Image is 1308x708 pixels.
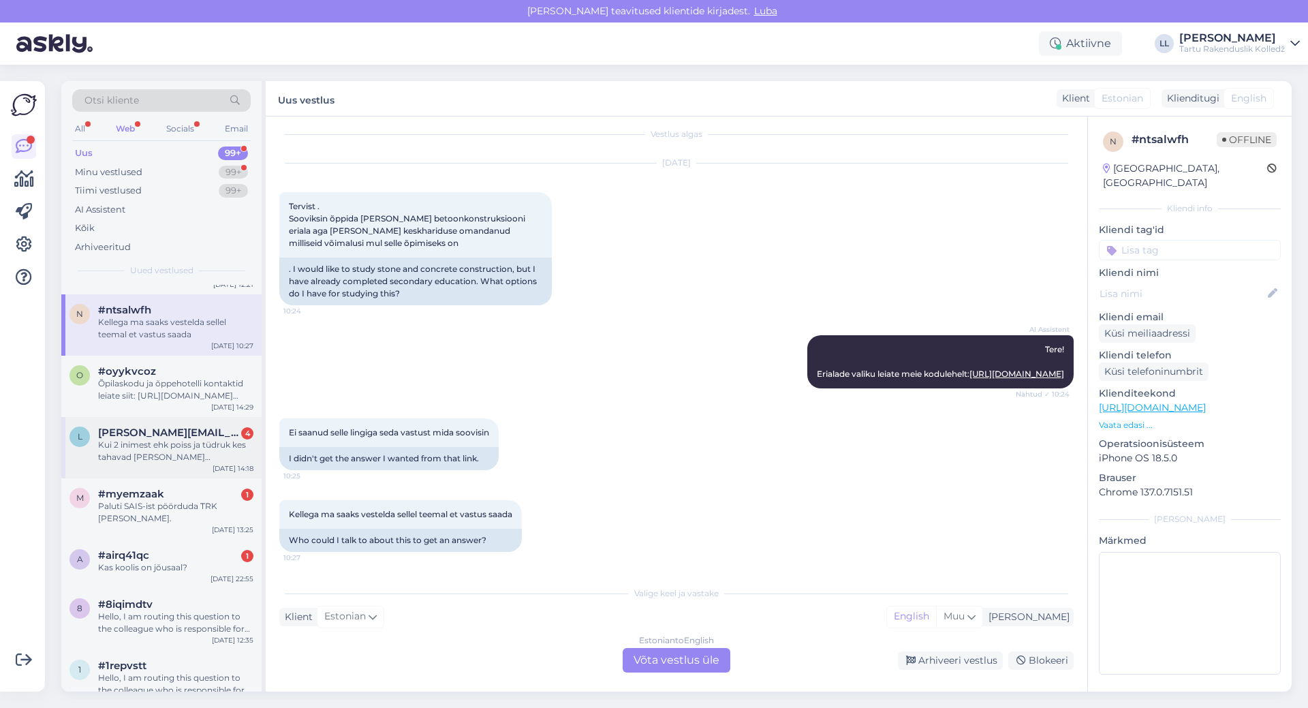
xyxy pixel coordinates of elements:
[1099,534,1281,548] p: Märkmed
[219,184,248,198] div: 99+
[279,610,313,624] div: Klient
[76,370,83,380] span: o
[98,561,253,574] div: Kas koolis on jõusaal?
[211,574,253,584] div: [DATE] 22:55
[1008,651,1074,670] div: Blokeeri
[218,147,248,160] div: 99+
[289,427,489,437] span: Ei saanud selle lingiga seda vastust mida soovisin
[1057,91,1090,106] div: Klient
[98,488,164,500] span: #myemzaak
[279,258,552,305] div: . I would like to study stone and concrete construction, but I have already completed secondary e...
[983,610,1070,624] div: [PERSON_NAME]
[289,201,527,248] span: Tervist . Sooviksin õppida [PERSON_NAME] betoonkonstruksiooni eriala aga [PERSON_NAME] keskharidu...
[1099,202,1281,215] div: Kliendi info
[1155,34,1174,53] div: LL
[211,341,253,351] div: [DATE] 10:27
[1102,91,1143,106] span: Estonian
[76,309,83,319] span: n
[78,431,82,442] span: l
[212,525,253,535] div: [DATE] 13:25
[75,221,95,235] div: Kõik
[1100,286,1265,301] input: Lisa nimi
[98,598,153,611] span: #8iqimdtv
[98,549,149,561] span: #airq41qc
[289,509,512,519] span: Kellega ma saaks vestelda sellel teemal et vastus saada
[1162,91,1219,106] div: Klienditugi
[1103,161,1267,190] div: [GEOGRAPHIC_DATA], [GEOGRAPHIC_DATA]
[279,529,522,552] div: Who could I talk to about this to get an answer?
[212,635,253,645] div: [DATE] 12:35
[72,120,88,138] div: All
[1099,348,1281,363] p: Kliendi telefon
[969,369,1064,379] a: [URL][DOMAIN_NAME]
[1099,513,1281,525] div: [PERSON_NAME]
[1110,136,1117,147] span: n
[279,587,1074,600] div: Valige keel ja vastake
[1099,363,1209,381] div: Küsi telefoninumbrit
[98,427,240,439] span: laura.almere11@gmail.com
[75,166,142,179] div: Minu vestlused
[898,651,1003,670] div: Arhiveeri vestlus
[1099,419,1281,431] p: Vaata edasi ...
[77,554,83,564] span: a
[1099,471,1281,485] p: Brauser
[1179,33,1300,55] a: [PERSON_NAME]Tartu Rakenduslik Kolledž
[75,184,142,198] div: Tiimi vestlused
[1217,132,1277,147] span: Offline
[623,648,730,673] div: Võta vestlus üle
[98,660,146,672] span: #1repvstt
[1099,310,1281,324] p: Kliendi email
[98,304,151,316] span: #ntsalwfh
[1099,324,1196,343] div: Küsi meiliaadressi
[1099,451,1281,465] p: iPhone OS 18.5.0
[283,471,334,481] span: 10:25
[163,120,197,138] div: Socials
[222,120,251,138] div: Email
[241,427,253,440] div: 4
[75,241,131,254] div: Arhiveeritud
[283,553,334,563] span: 10:27
[75,203,125,217] div: AI Assistent
[211,402,253,412] div: [DATE] 14:29
[944,610,965,622] span: Muu
[1099,223,1281,237] p: Kliendi tag'id
[1099,240,1281,260] input: Lisa tag
[241,550,253,562] div: 1
[11,92,37,118] img: Askly Logo
[1099,386,1281,401] p: Klienditeekond
[130,264,193,277] span: Uued vestlused
[98,672,253,696] div: Hello, I am routing this question to the colleague who is responsible for this topic. The reply m...
[84,93,139,108] span: Otsi kliente
[283,306,334,316] span: 10:24
[279,447,499,470] div: I didn't get the answer I wanted from that link.
[76,493,84,503] span: m
[750,5,781,17] span: Luba
[213,463,253,474] div: [DATE] 14:18
[219,166,248,179] div: 99+
[324,609,366,624] span: Estonian
[639,634,714,647] div: Estonian to English
[1099,485,1281,499] p: Chrome 137.0.7151.51
[98,365,156,378] span: #oyykvcoz
[1099,401,1206,414] a: [URL][DOMAIN_NAME]
[1099,266,1281,280] p: Kliendi nimi
[241,489,253,501] div: 1
[98,439,253,463] div: Kui 2 inimest ehk poiss ja tüdruk kes tahavad [PERSON_NAME] [PERSON_NAME] toa nt kopli hoonesse s...
[98,316,253,341] div: Kellega ma saaks vestelda sellel teemal et vastus saada
[1179,44,1285,55] div: Tartu Rakenduslik Kolledž
[1231,91,1266,106] span: English
[1099,437,1281,451] p: Operatsioonisüsteem
[77,603,82,613] span: 8
[1018,324,1070,335] span: AI Assistent
[75,147,93,160] div: Uus
[887,606,936,627] div: English
[279,128,1074,140] div: Vestlus algas
[78,664,81,675] span: 1
[213,279,253,290] div: [DATE] 12:21
[1179,33,1285,44] div: [PERSON_NAME]
[113,120,138,138] div: Web
[98,611,253,635] div: Hello, I am routing this question to the colleague who is responsible for this topic. The reply m...
[278,89,334,108] label: Uus vestlus
[1132,132,1217,148] div: # ntsalwfh
[1039,31,1122,56] div: Aktiivne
